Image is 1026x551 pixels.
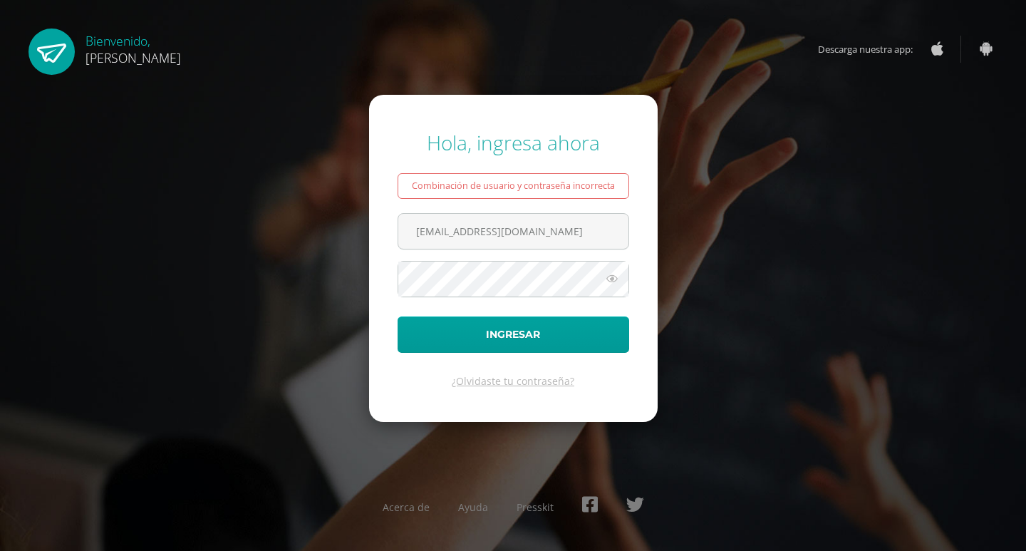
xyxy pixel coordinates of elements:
button: Ingresar [398,316,629,353]
a: Presskit [517,500,554,514]
div: Hola, ingresa ahora [398,129,629,156]
span: [PERSON_NAME] [85,49,181,66]
a: Ayuda [458,500,488,514]
input: Correo electrónico o usuario [398,214,628,249]
div: Combinación de usuario y contraseña incorrecta [398,173,629,199]
span: Descarga nuestra app: [818,36,927,63]
div: Bienvenido, [85,29,181,66]
a: Acerca de [383,500,430,514]
a: ¿Olvidaste tu contraseña? [452,374,574,388]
